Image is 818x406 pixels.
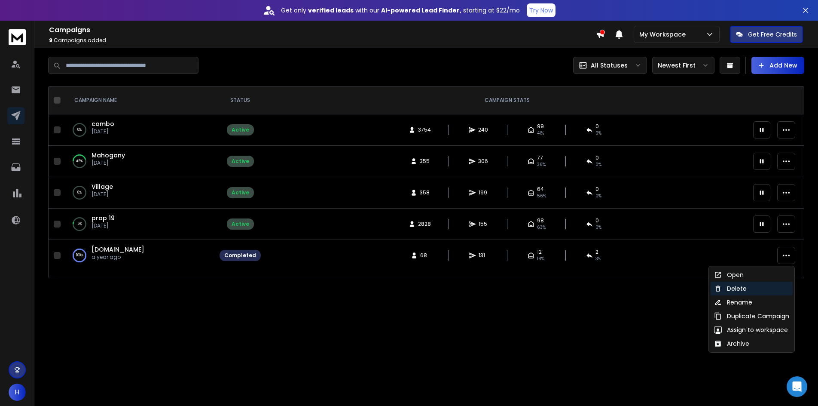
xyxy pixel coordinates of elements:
span: 2828 [418,221,431,228]
td: 0%combo[DATE] [64,114,214,146]
p: My Workspace [639,30,689,39]
p: 0 % [77,188,82,197]
div: Active [232,126,249,133]
span: 68 [420,252,429,259]
strong: AI-powered Lead Finder, [381,6,461,15]
p: 5 % [77,220,82,228]
td: 45%Mahogany[DATE] [64,146,214,177]
a: [DOMAIN_NAME] [92,245,144,254]
button: Add New [751,57,804,74]
span: 0 [595,186,599,193]
span: 77 [537,154,543,161]
span: 199 [479,189,487,196]
span: 64 [537,186,544,193]
span: 18 % [537,255,544,262]
p: All Statuses [591,61,628,70]
div: Archive [714,339,749,348]
span: 36 % [537,161,546,168]
th: STATUS [214,86,266,114]
a: Mahogany [92,151,125,160]
p: [DATE] [92,128,114,135]
span: 99 [537,123,544,130]
div: Active [232,221,249,228]
div: Active [232,158,249,165]
span: 355 [420,158,430,165]
span: 0 % [595,130,601,137]
div: Open Intercom Messenger [787,376,807,397]
p: [DATE] [92,160,125,166]
span: 56 % [537,193,546,200]
button: H [9,384,26,401]
span: 0 % [595,161,601,168]
span: 41 % [537,130,544,137]
p: Campaigns added [49,37,596,44]
button: Newest First [652,57,714,74]
a: prop 19 [92,214,115,222]
td: 0%Village[DATE] [64,177,214,209]
div: Delete [714,284,747,293]
p: [DATE] [92,191,113,198]
h1: Campaigns [49,25,596,35]
span: 12 [537,249,542,255]
p: Get Free Credits [748,30,797,39]
img: logo [9,29,26,45]
strong: verified leads [308,6,354,15]
span: 0 % [595,193,601,200]
p: [DATE] [92,222,115,229]
span: 3 % [595,255,601,262]
span: 0 [595,154,599,161]
button: Try Now [527,3,556,17]
span: 0 [595,217,599,224]
div: Duplicate Campaign [714,312,789,320]
span: 240 [478,126,488,133]
td: 5%prop 19[DATE] [64,209,214,240]
div: Open [714,271,744,279]
p: Try Now [529,6,553,15]
span: 3754 [418,126,431,133]
th: CAMPAIGN NAME [64,86,214,114]
a: combo [92,120,114,128]
span: 9 [49,37,52,44]
span: 155 [479,221,487,228]
th: CAMPAIGN STATS [266,86,748,114]
span: 131 [479,252,487,259]
p: a year ago [92,254,144,261]
span: 63 % [537,224,546,231]
span: 2 [595,249,598,255]
div: Completed [224,252,256,259]
p: 0 % [77,126,82,134]
span: 306 [478,158,488,165]
span: 358 [420,189,430,196]
p: 45 % [76,157,83,166]
div: Assign to workspace [714,326,788,334]
a: Village [92,182,113,191]
span: 0 % [595,224,601,231]
span: 0 [595,123,599,130]
button: Get Free Credits [730,26,803,43]
div: Rename [714,298,752,307]
p: Get only with our starting at $22/mo [281,6,520,15]
span: 98 [537,217,544,224]
div: Active [232,189,249,196]
td: 100%[DOMAIN_NAME]a year ago [64,240,214,271]
p: 100 % [76,251,83,260]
